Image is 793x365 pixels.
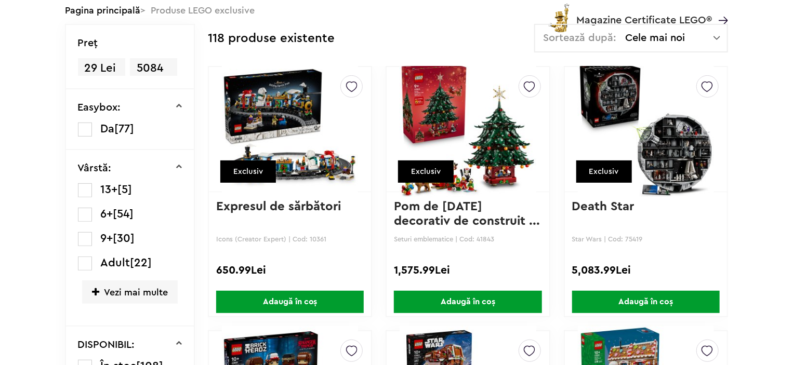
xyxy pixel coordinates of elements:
[387,291,549,313] a: Adaugă în coș
[394,200,540,227] a: Pom de [DATE] decorativ de construit ...
[130,257,152,268] span: [22]
[543,33,616,43] span: Sortează după:
[113,233,135,244] span: [30]
[222,57,358,202] img: Expresul de sărbători
[576,2,712,25] span: Magazine Certificate LEGO®
[208,24,335,53] div: 118 produse existente
[572,264,720,277] div: 5,083.99Lei
[115,123,135,134] span: [77]
[78,102,121,113] p: Easybox:
[78,58,125,78] span: 29 Lei
[82,280,178,304] span: Vezi mai multe
[78,163,112,173] p: Vârstă:
[576,160,632,183] div: Exclusiv
[78,38,98,48] p: Preţ
[400,57,536,202] img: Pom de Crăciun decorativ de construit în familie
[101,123,115,134] span: Da
[113,208,134,220] span: [54]
[394,235,541,243] p: Seturi emblematice | Cod: 41843
[216,200,341,213] a: Expresul de sărbători
[130,58,177,92] span: 5084 Lei
[394,291,541,313] span: Adaugă în coș
[101,184,118,195] span: 13+
[625,33,713,43] span: Cele mai noi
[216,264,364,277] div: 650.99Lei
[572,291,720,313] span: Adaugă în coș
[101,233,113,244] span: 9+
[712,2,728,12] a: Magazine Certificate LEGO®
[398,160,454,183] div: Exclusiv
[101,257,130,268] span: Adult
[216,291,364,313] span: Adaugă în coș
[216,235,364,243] p: Icons (Creator Expert) | Cod: 10361
[209,291,371,313] a: Adaugă în coș
[572,235,720,243] p: Star Wars | Cod: 75419
[220,160,276,183] div: Exclusiv
[565,291,727,313] a: Adaugă în coș
[101,208,113,220] span: 6+
[572,200,635,213] a: Death Star
[394,264,541,277] div: 1,575.99Lei
[578,57,714,202] img: Death Star
[78,340,135,350] p: DISPONIBIL:
[118,184,133,195] span: [5]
